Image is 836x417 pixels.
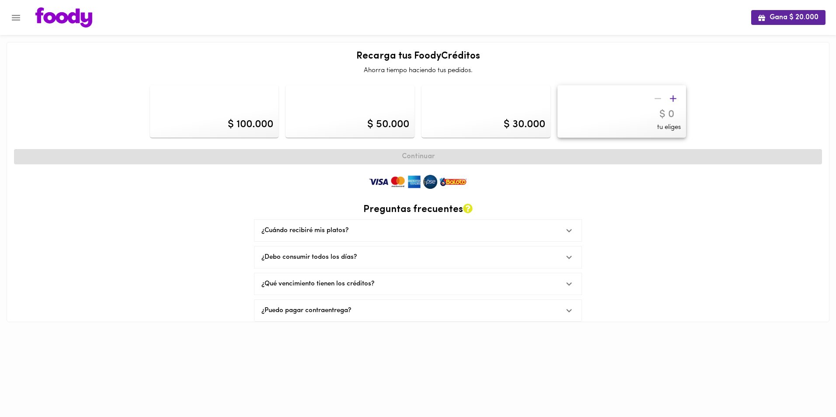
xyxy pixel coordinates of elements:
[261,306,558,315] div: ¿Puedo pagar contraentrega?
[254,273,582,295] div: ¿Qué vencimiento tienen los créditos?
[5,7,27,28] button: Menu
[758,14,819,22] span: Gana $ 20.000
[35,7,92,28] img: logo.png
[261,226,558,235] div: ¿Cuándo recibiré mis platos?
[14,66,822,75] p: Ahorra tiempo haciendo tus pedidos.
[657,123,681,132] span: tu eliges
[785,366,827,408] iframe: Messagebird Livechat Widget
[254,220,582,241] div: ¿Cuándo recibiré mis platos?
[261,279,558,288] div: ¿Qué vencimiento tienen los créditos?
[366,173,470,191] img: medios-de-pago.png
[261,253,558,262] div: ¿Debo consumir todos los días?
[254,300,582,321] div: ¿Puedo pagar contraentrega?
[367,117,409,132] div: $ 50.000
[254,247,582,268] div: ¿Debo consumir todos los días?
[14,51,822,62] h2: Recarga tus FoodyCréditos
[751,10,826,24] button: Gana $ 20.000
[504,117,545,132] div: $ 30.000
[228,117,273,132] div: $ 100.000
[254,204,582,215] h2: Preguntas frecuentes
[563,108,681,121] input: $ 0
